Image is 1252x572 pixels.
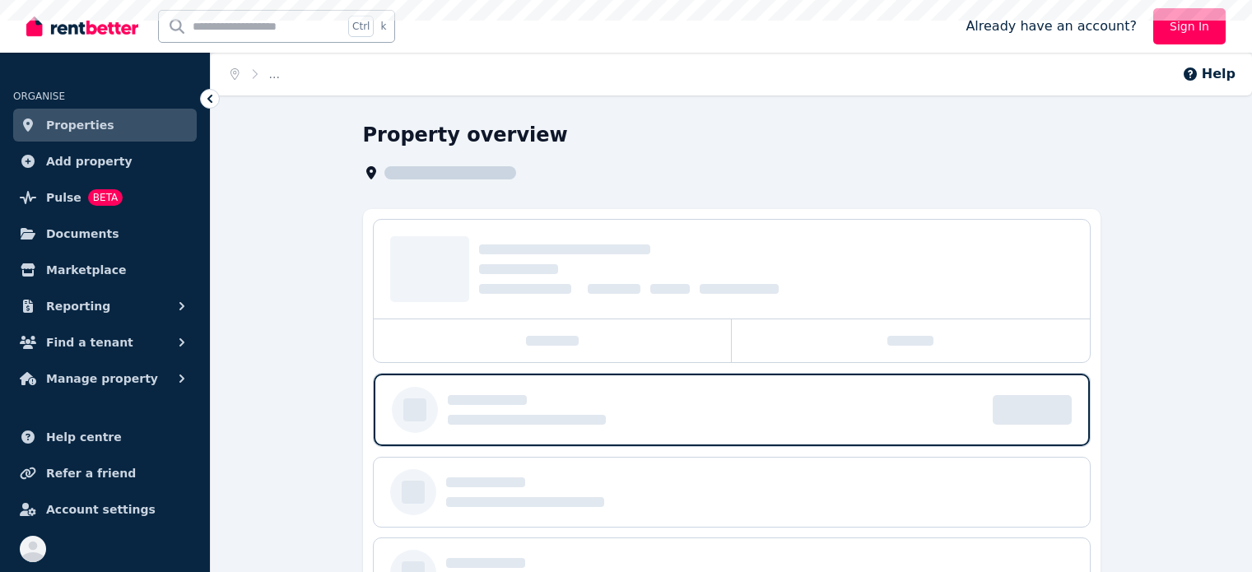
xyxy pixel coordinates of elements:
button: Reporting [13,290,197,323]
a: Add property [13,145,197,178]
span: Pulse [46,188,81,207]
span: Properties [46,115,114,135]
span: Marketplace [46,260,126,280]
span: Find a tenant [46,333,133,352]
span: Manage property [46,369,158,388]
button: Help [1182,64,1236,84]
span: Already have an account? [966,16,1137,36]
button: Find a tenant [13,326,197,359]
span: Refer a friend [46,463,136,483]
span: Add property [46,151,133,171]
img: RentBetter [26,14,138,39]
button: Manage property [13,362,197,395]
nav: Breadcrumb [211,53,300,95]
h1: Property overview [363,122,568,148]
a: Sign In [1153,8,1226,44]
span: k [380,20,386,33]
a: Properties [13,109,197,142]
a: Help centre [13,421,197,453]
span: Account settings [46,500,156,519]
span: Documents [46,224,119,244]
span: Reporting [46,296,110,316]
a: Marketplace [13,253,197,286]
span: Help centre [46,427,122,447]
span: ... [269,67,280,81]
span: Ctrl [348,16,374,37]
a: Refer a friend [13,457,197,490]
a: Account settings [13,493,197,526]
a: PulseBETA [13,181,197,214]
span: BETA [88,189,123,206]
a: Documents [13,217,197,250]
span: ORGANISE [13,91,65,102]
